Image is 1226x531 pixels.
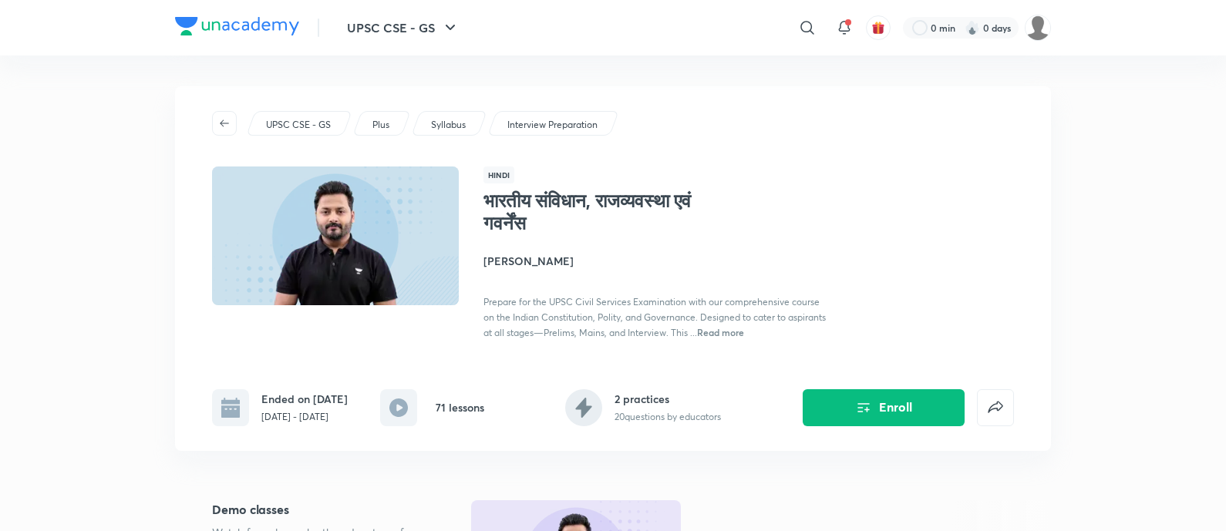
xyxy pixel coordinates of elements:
[483,253,829,269] h4: [PERSON_NAME]
[175,17,299,35] img: Company Logo
[866,15,891,40] button: avatar
[1025,15,1051,41] img: Piali K
[338,12,469,43] button: UPSC CSE - GS
[505,118,601,132] a: Interview Preparation
[212,500,422,519] h5: Demo classes
[483,296,826,338] span: Prepare for the UPSC Civil Services Examination with our comprehensive course on the Indian Const...
[429,118,469,132] a: Syllabus
[261,410,348,424] p: [DATE] - [DATE]
[615,391,721,407] h6: 2 practices
[483,190,736,234] h1: भारतीय संविधान, राजव्यवस्था एवं गवर्नेंस
[803,389,965,426] button: Enroll
[436,399,484,415] h6: 71 lessons
[372,118,389,132] p: Plus
[965,20,980,35] img: streak
[507,118,598,132] p: Interview Preparation
[977,389,1014,426] button: false
[210,165,461,307] img: Thumbnail
[370,118,392,132] a: Plus
[261,391,348,407] h6: Ended on [DATE]
[266,118,331,132] p: UPSC CSE - GS
[615,410,721,424] p: 20 questions by educators
[431,118,466,132] p: Syllabus
[175,17,299,39] a: Company Logo
[871,21,885,35] img: avatar
[264,118,334,132] a: UPSC CSE - GS
[483,166,514,183] span: Hindi
[697,326,744,338] span: Read more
